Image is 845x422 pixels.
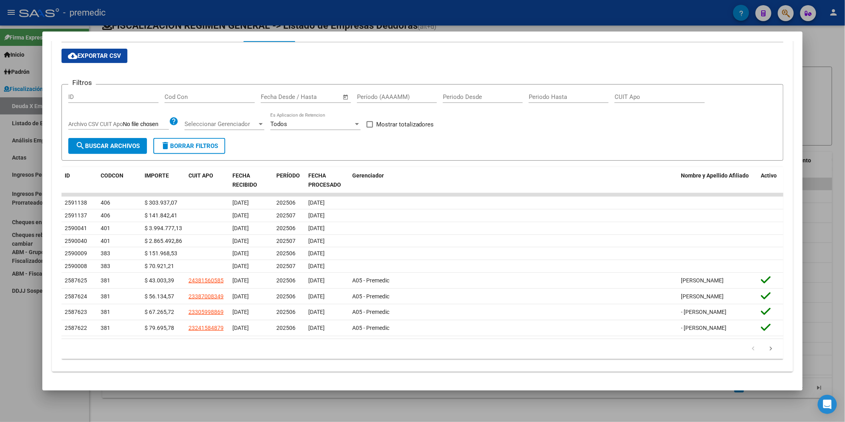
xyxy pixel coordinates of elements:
[65,172,70,179] span: ID
[308,277,325,284] span: [DATE]
[352,293,389,300] span: A05 - Premedic
[308,250,325,256] span: [DATE]
[308,238,325,244] span: [DATE]
[68,52,121,59] span: Exportar CSV
[169,116,179,126] mat-icon: help
[68,121,123,127] span: Archivo CSV CUIT Apo
[145,225,182,231] span: $ 3.994.777,13
[376,120,434,129] span: Mostrar totalizadores
[188,325,224,331] span: 23241584879
[232,325,249,331] span: [DATE]
[232,212,249,219] span: [DATE]
[308,199,325,206] span: [DATE]
[65,238,87,244] span: 2590040
[188,293,224,300] span: 23387008349
[145,277,174,284] span: $ 43.003,39
[229,167,273,193] datatable-header-cell: FECHA RECIBIDO
[68,138,147,154] button: Buscar Archivos
[184,120,257,128] span: Seleccionar Gerenciador
[352,277,389,284] span: A05 - Premedic
[65,293,87,300] span: 2587624
[308,309,325,315] span: [DATE]
[308,263,325,269] span: [DATE]
[232,250,249,256] span: [DATE]
[185,167,229,193] datatable-header-cell: CUIT APO
[101,172,123,179] span: CODCON
[65,212,87,219] span: 2591137
[352,309,389,315] span: A05 - Premedic
[276,263,296,269] span: 202507
[161,142,218,150] span: Borrar Filtros
[188,172,213,179] span: CUIT APO
[101,212,110,219] span: 406
[145,250,177,256] span: $ 151.968,53
[65,199,87,206] span: 2591138
[101,293,110,300] span: 381
[145,199,177,206] span: $ 303.937,07
[270,120,287,128] span: Todos
[65,263,87,269] span: 2590008
[273,167,305,193] datatable-header-cell: PERÍODO
[145,212,177,219] span: $ 141.842,41
[681,325,727,331] span: - [PERSON_NAME]
[101,199,110,206] span: 406
[341,93,350,102] button: Open calendar
[308,172,341,188] span: FECHA PROCESADO
[145,325,174,331] span: $ 79.695,78
[352,172,384,179] span: Gerenciador
[678,167,758,193] datatable-header-cell: Nombre y Apellido Afiliado
[52,16,793,371] div: Aportes y Contribuciones de la Empresa: 30522762179
[276,293,296,300] span: 202506
[746,345,761,353] a: go to previous page
[276,212,296,219] span: 202507
[308,325,325,331] span: [DATE]
[276,325,296,331] span: 202506
[681,309,727,315] span: - [PERSON_NAME]
[101,325,110,331] span: 381
[153,138,225,154] button: Borrar Filtros
[232,263,249,269] span: [DATE]
[97,167,125,193] datatable-header-cell: CODCON
[188,309,224,315] span: 23305998869
[145,309,174,315] span: $ 67.265,72
[161,141,170,150] mat-icon: delete
[681,277,724,284] span: [PERSON_NAME]
[276,238,296,244] span: 202507
[681,172,749,179] span: Nombre y Apellido Afiliado
[276,277,296,284] span: 202506
[232,225,249,231] span: [DATE]
[349,167,678,193] datatable-header-cell: Gerenciador
[305,167,349,193] datatable-header-cell: FECHA PROCESADO
[232,238,249,244] span: [DATE]
[101,309,110,315] span: 381
[232,309,249,315] span: [DATE]
[232,172,257,188] span: FECHA RECIBIDO
[276,225,296,231] span: 202506
[276,250,296,256] span: 202506
[763,345,778,353] a: go to next page
[65,250,87,256] span: 2590009
[145,263,174,269] span: $ 70.921,21
[65,225,87,231] span: 2590041
[68,51,77,61] mat-icon: cloud_download
[232,199,249,206] span: [DATE]
[61,167,97,193] datatable-header-cell: ID
[65,277,87,284] span: 2587625
[145,293,174,300] span: $ 56.134,57
[276,309,296,315] span: 202506
[65,309,87,315] span: 2587623
[681,293,724,300] span: [PERSON_NAME]
[352,325,389,331] span: A05 - Premedic
[308,225,325,231] span: [DATE]
[68,78,96,87] h3: Filtros
[65,325,87,331] span: 2587622
[261,93,293,101] input: Fecha inicio
[761,172,777,179] span: Activo
[123,121,169,128] input: Archivo CSV CUIT Apo
[188,277,224,284] span: 24381560585
[145,172,169,179] span: IMPORTE
[61,49,127,63] button: Exportar CSV
[276,199,296,206] span: 202506
[818,395,837,414] div: Open Intercom Messenger
[75,141,85,150] mat-icon: search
